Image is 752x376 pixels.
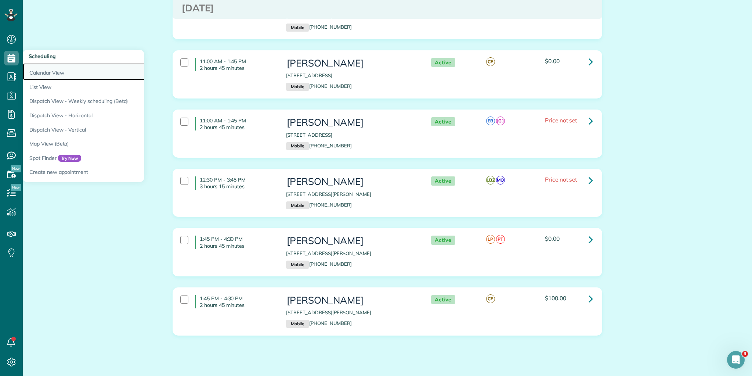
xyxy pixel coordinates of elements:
[545,117,577,124] span: Price not set
[286,261,309,269] small: Mobile
[286,83,352,89] a: Mobile[PHONE_NUMBER]
[286,24,309,32] small: Mobile
[431,176,455,186] span: Active
[286,320,352,326] a: Mobile[PHONE_NUMBER]
[23,137,206,151] a: Map View (Beta)
[195,58,275,71] h4: 11:00 AM - 1:45 PM
[545,294,566,302] span: $100.00
[286,24,352,30] a: Mobile[PHONE_NUMBER]
[486,57,495,66] span: CE
[23,94,206,108] a: Dispatch View - Weekly scheduling (Beta)
[286,236,416,246] h3: [PERSON_NAME]
[286,117,416,128] h3: [PERSON_NAME]
[200,302,275,308] p: 2 hours 45 minutes
[195,176,275,190] h4: 12:30 PM - 3:45 PM
[545,235,560,242] span: $0.00
[23,165,206,182] a: Create new appointment
[23,123,206,137] a: Dispatch View - Vertical
[286,201,309,210] small: Mobile
[431,236,455,245] span: Active
[195,117,275,130] h4: 11:00 AM - 1:45 PM
[486,117,495,125] span: EB
[286,143,352,148] a: Mobile[PHONE_NUMBER]
[286,309,416,316] p: [STREET_ADDRESS][PERSON_NAME]
[200,124,275,130] p: 2 hours 45 minutes
[286,142,309,150] small: Mobile
[431,295,455,304] span: Active
[58,155,82,162] span: Try Now
[23,151,206,165] a: Spot FinderTry Now
[727,351,745,369] iframe: Intercom live chat
[486,235,495,244] span: LP
[286,261,352,267] a: Mobile[PHONE_NUMBER]
[496,235,505,244] span: PT
[286,250,416,257] p: [STREET_ADDRESS][PERSON_NAME]
[29,53,56,60] span: Scheduling
[545,57,560,65] span: $0.00
[286,83,309,91] small: Mobile
[486,176,495,185] span: LB2
[545,176,577,183] span: Price not set
[431,58,455,67] span: Active
[286,176,416,187] h3: [PERSON_NAME]
[182,3,593,14] h3: [DATE]
[23,63,206,80] a: Calendar View
[200,65,275,71] p: 2 hours 45 minutes
[286,202,352,208] a: Mobile[PHONE_NUMBER]
[195,236,275,249] h4: 1:45 PM - 4:30 PM
[195,295,275,308] h4: 1:45 PM - 4:30 PM
[11,165,21,172] span: New
[23,108,206,123] a: Dispatch View - Horizontal
[496,117,505,125] span: JG1
[286,58,416,69] h3: [PERSON_NAME]
[200,183,275,190] p: 3 hours 15 minutes
[200,243,275,249] p: 2 hours 45 minutes
[286,132,416,139] p: [STREET_ADDRESS]
[496,176,505,185] span: MQ
[486,294,495,303] span: CE
[286,320,309,328] small: Mobile
[11,184,21,191] span: New
[286,191,416,198] p: [STREET_ADDRESS][PERSON_NAME]
[286,295,416,306] h3: [PERSON_NAME]
[431,117,455,126] span: Active
[286,72,416,79] p: [STREET_ADDRESS]
[742,351,748,357] span: 3
[23,80,206,94] a: List View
